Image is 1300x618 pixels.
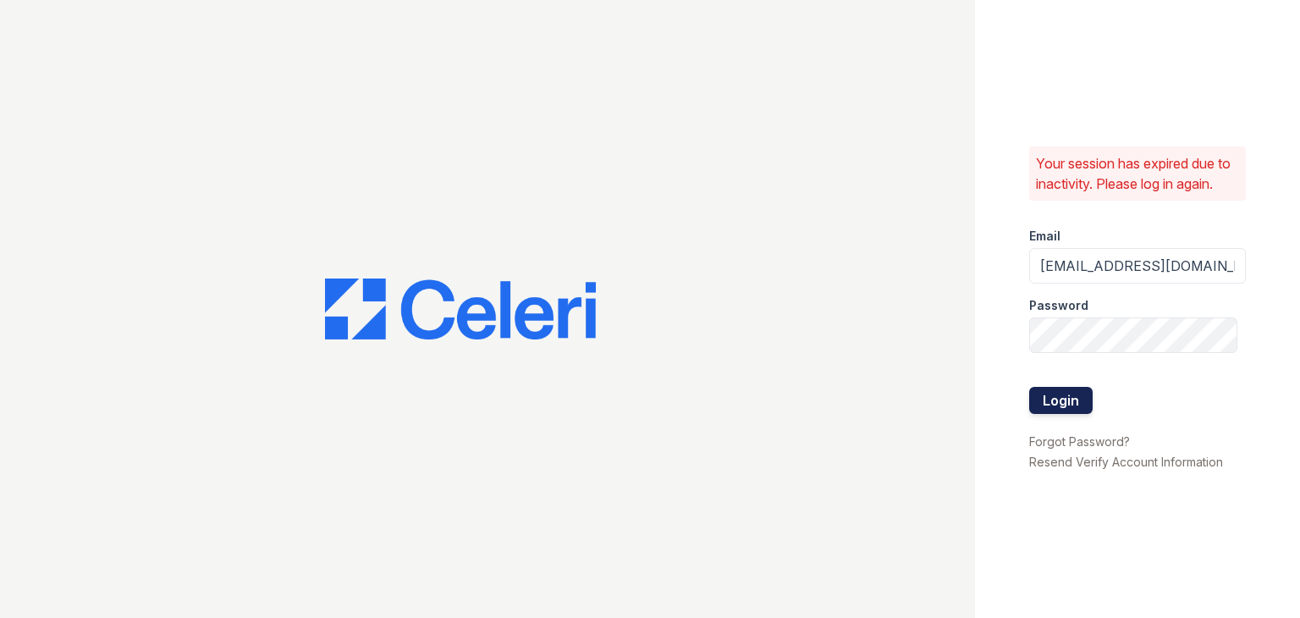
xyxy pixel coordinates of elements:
a: Forgot Password? [1029,434,1130,449]
label: Email [1029,228,1060,245]
img: CE_Logo_Blue-a8612792a0a2168367f1c8372b55b34899dd931a85d93a1a3d3e32e68fde9ad4.png [325,279,596,339]
button: Login [1029,387,1093,414]
a: Resend Verify Account Information [1029,455,1223,469]
p: Your session has expired due to inactivity. Please log in again. [1036,153,1239,194]
label: Password [1029,297,1088,314]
